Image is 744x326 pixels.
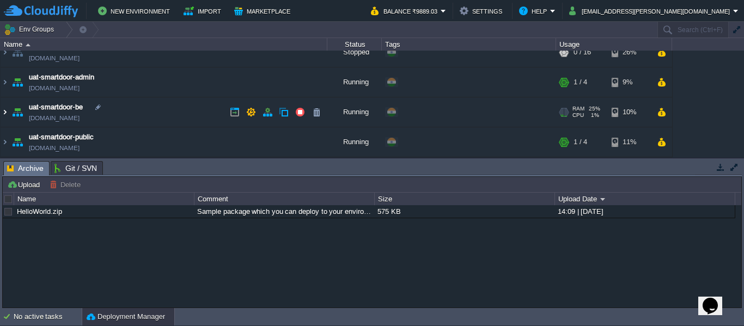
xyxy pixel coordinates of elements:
div: 26% [612,38,647,67]
a: [DOMAIN_NAME] [29,53,80,64]
div: 11% [612,127,647,157]
img: AMDAwAAAACH5BAEAAAAALAAAAAABAAEAAAICRAEAOw== [10,38,25,67]
div: 575 KB [375,205,554,218]
div: Running [327,67,382,97]
img: AMDAwAAAACH5BAEAAAAALAAAAAABAAEAAAICRAEAOw== [1,97,9,127]
a: [DOMAIN_NAME] [29,143,80,153]
div: Usage [557,38,672,51]
div: 1 / 4 [574,127,587,157]
button: Import [184,4,224,17]
div: No active tasks [14,308,82,325]
button: Settings [460,4,505,17]
span: CPU [572,112,584,119]
button: Marketplace [234,4,294,17]
a: uat-smartdoor-be [29,102,83,113]
button: [EMAIL_ADDRESS][PERSON_NAME][DOMAIN_NAME] [569,4,733,17]
a: [DOMAIN_NAME] [29,113,80,124]
button: Help [519,4,550,17]
div: 10% [612,97,647,127]
iframe: chat widget [698,282,733,315]
button: Balance ₹9889.03 [371,4,441,17]
div: 9% [612,67,647,97]
button: Upload [7,180,43,189]
div: Tags [382,38,556,51]
div: Sample package which you can deploy to your environment. Feel free to delete and upload a package... [194,205,374,218]
div: Size [375,193,554,205]
a: HelloWorld.zip [17,207,62,216]
div: Status [328,38,381,51]
button: Deployment Manager [87,311,165,322]
div: Running [327,97,382,127]
img: AMDAwAAAACH5BAEAAAAALAAAAAABAAEAAAICRAEAOw== [10,127,25,157]
div: Name [15,193,194,205]
a: [DOMAIN_NAME] [29,83,80,94]
button: Delete [50,180,84,189]
div: Running [327,127,382,157]
div: Upload Date [556,193,735,205]
button: New Environment [98,4,173,17]
a: uat-smartdoor-admin [29,72,94,83]
img: AMDAwAAAACH5BAEAAAAALAAAAAABAAEAAAICRAEAOw== [26,44,31,46]
img: AMDAwAAAACH5BAEAAAAALAAAAAABAAEAAAICRAEAOw== [10,97,25,127]
img: CloudJiffy [4,4,78,18]
span: 25% [589,106,600,112]
span: RAM [572,106,584,112]
div: Comment [195,193,374,205]
img: AMDAwAAAACH5BAEAAAAALAAAAAABAAEAAAICRAEAOw== [1,38,9,67]
a: uat-smartdoor-public [29,132,94,143]
img: AMDAwAAAACH5BAEAAAAALAAAAAABAAEAAAICRAEAOw== [1,67,9,97]
div: 14:09 | [DATE] [555,205,734,218]
span: Git / SVN [54,162,97,175]
div: 0 / 16 [574,38,591,67]
button: Env Groups [4,22,58,37]
img: AMDAwAAAACH5BAEAAAAALAAAAAABAAEAAAICRAEAOw== [1,127,9,157]
span: 1% [588,112,599,119]
div: 1 / 4 [574,67,587,97]
div: Stopped [327,38,382,67]
img: AMDAwAAAACH5BAEAAAAALAAAAAABAAEAAAICRAEAOw== [10,67,25,97]
span: Archive [7,162,44,175]
div: Name [1,38,327,51]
